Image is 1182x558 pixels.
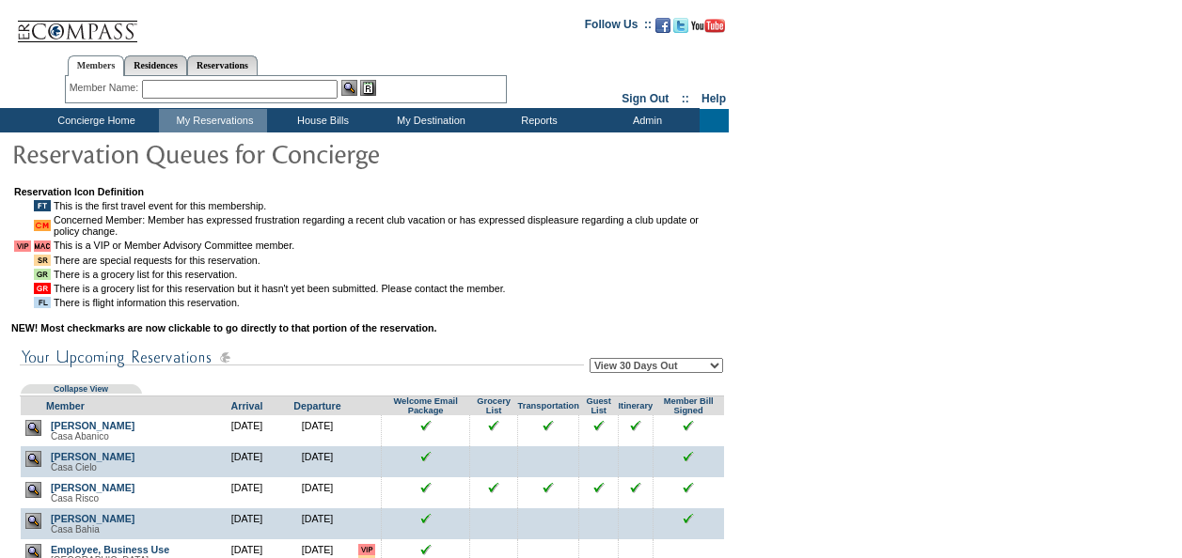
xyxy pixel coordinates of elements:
td: Concerned Member: Member has expressed frustration regarding a recent club vacation or has expres... [54,214,724,237]
a: [PERSON_NAME] [51,451,134,462]
a: Welcome Email Package [393,396,457,415]
img: chkSmaller.gif [420,513,432,524]
img: Reservations [360,80,376,96]
td: This is the first travel event for this membership. [54,200,724,211]
span: :: [682,92,689,105]
input: Click to see this reservation's flight info [543,420,554,431]
a: Members [68,55,125,76]
td: There are special requests for this reservation. [54,255,724,266]
a: Employee, Business Use [51,544,169,555]
img: blank.gif [635,544,636,545]
a: Member Bill Signed [664,396,714,415]
img: pgTtlBigConResQ.gif [11,134,387,172]
a: Help [701,92,726,105]
img: blank.gif [598,544,599,545]
img: blank.gif [598,451,599,452]
img: icon_HasSpecialRequests.gif [34,255,51,266]
img: chkSmaller.gif [420,451,432,462]
td: [DATE] [212,415,282,446]
td: [DATE] [282,446,353,477]
input: VIP member [358,544,375,555]
img: blank.gif [635,513,636,514]
span: Casa Abanico [51,431,109,442]
img: icon_VipMAC.gif [34,240,51,252]
td: Follow Us :: [585,16,652,39]
input: Click to see this reservation's itinerary [630,482,641,493]
a: Arrival [231,400,263,411]
td: This is a VIP or Member Advisory Committee member. [54,240,724,252]
input: Click to see this reservation's guest list [593,420,605,431]
img: blank.gif [494,451,495,452]
a: Collapse View [54,384,108,394]
td: [DATE] [282,415,353,446]
img: blank.gif [548,513,549,514]
a: [PERSON_NAME] [51,513,134,524]
a: Sign Out [622,92,669,105]
input: Click to see this reservation's guest list [593,482,605,493]
img: blank.gif [548,544,549,545]
input: Click to see this reservation's incidentals [683,451,694,462]
b: NEW! Most checkmarks are now clickable to go directly to that portion of the reservation. [11,322,436,333]
img: Follow us on Twitter [673,18,688,33]
a: Residences [124,55,187,75]
td: Concierge Home [30,109,159,132]
img: icon_HasFlightInfo.gif [34,297,51,308]
img: icon_HasGroceryListNotSubmitted.gif [34,283,51,294]
img: icon_IsVip.gif [14,240,31,252]
td: [DATE] [282,477,353,508]
img: chkSmaller.gif [420,482,432,493]
a: Become our fan on Facebook [655,23,670,35]
input: Click to see this reservation's flight info [543,482,554,493]
td: There is a grocery list for this reservation but it hasn't yet been submitted. Please contact the... [54,283,724,294]
td: Admin [591,109,700,132]
a: Guest List [586,396,610,415]
b: Reservation Icon Definition [14,186,144,197]
img: view [25,482,41,498]
a: [PERSON_NAME] [51,420,134,431]
a: Grocery List [477,396,511,415]
img: view [25,420,41,436]
a: Member [46,400,85,411]
td: There is flight information this reservation. [54,297,724,308]
img: blank.gif [635,451,636,452]
input: Click to see this reservation's incidentals [683,420,694,431]
td: [DATE] [212,446,282,477]
img: Compass Home [16,5,138,43]
img: blank.gif [688,544,689,545]
img: blank.gif [598,513,599,514]
span: Casa Cielo [51,462,97,473]
a: Reservations [187,55,258,75]
img: blank.gif [494,513,495,514]
input: Click to see this reservation's grocery list [488,482,499,493]
td: [DATE] [212,477,282,508]
img: view [25,513,41,529]
img: blank.gif [548,451,549,452]
a: Follow us on Twitter [673,23,688,35]
span: Casa Bahia [51,524,100,535]
td: Reports [483,109,591,132]
td: There is a grocery list for this reservation. [54,269,724,280]
div: Member Name: [70,80,142,96]
img: subTtlConUpcomingReservatio.gif [20,346,584,369]
img: view [25,451,41,467]
a: Itinerary [618,401,653,411]
td: [DATE] [212,508,282,539]
img: chkSmaller.gif [420,420,432,431]
input: Click to see this reservation's incidentals [683,513,694,524]
img: View [341,80,357,96]
a: Subscribe to our YouTube Channel [691,23,725,35]
img: chkSmaller.gif [420,544,432,555]
a: [PERSON_NAME] [51,482,134,493]
td: [DATE] [282,508,353,539]
input: Click to see this reservation's grocery list [488,420,499,431]
td: My Destination [375,109,483,132]
input: Click to see this reservation's incidentals [683,482,694,493]
img: blank.gif [494,544,495,545]
img: Subscribe to our YouTube Channel [691,19,725,33]
img: icon_HasGroceryList.gif [34,269,51,280]
td: House Bills [267,109,375,132]
span: Casa Risco [51,493,99,504]
input: Click to see this reservation's itinerary [630,420,641,431]
img: icon_FirstTravel.gif [34,200,51,211]
img: icon_IsCM.gif [34,220,51,231]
